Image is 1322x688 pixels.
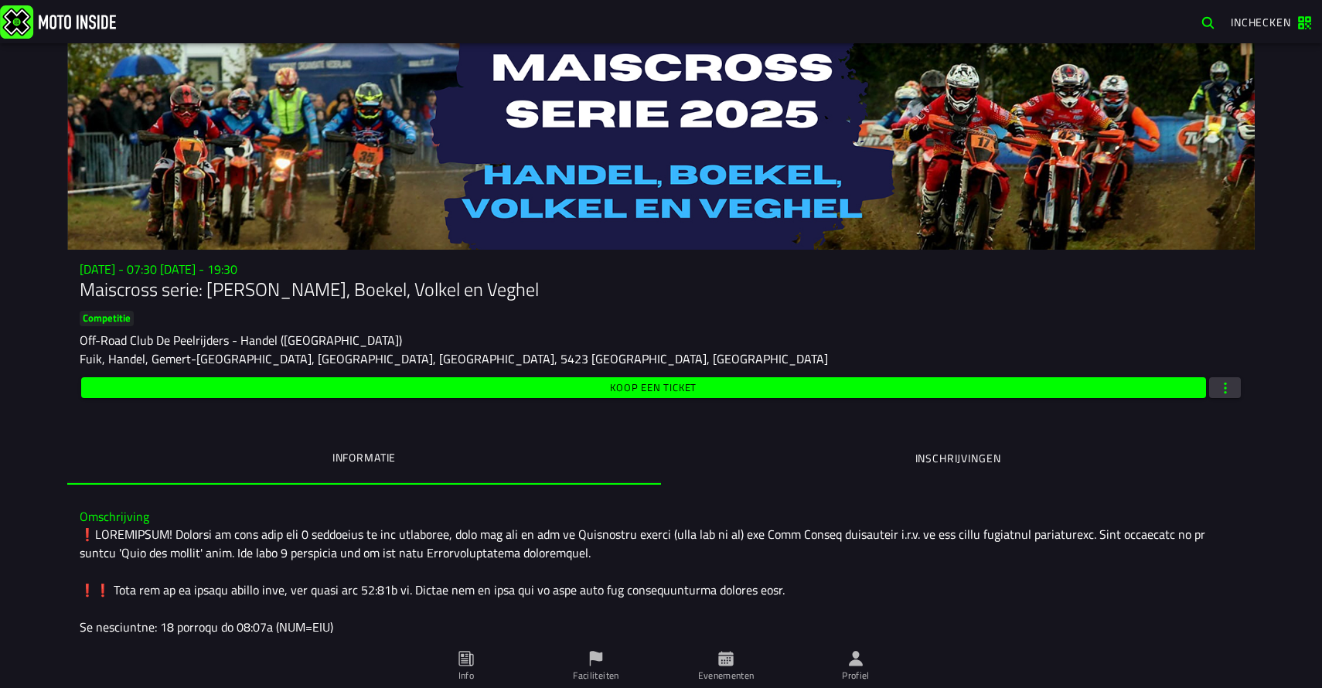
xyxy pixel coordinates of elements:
h3: Omschrijving [80,509,1242,524]
ion-label: Info [458,669,474,683]
ion-text: Competitie [83,310,131,325]
h3: [DATE] - 07:30 [DATE] - 19:30 [80,262,1242,277]
ion-text: Off-Road Club De Peelrijders - Handel ([GEOGRAPHIC_DATA]) [80,331,402,349]
ion-label: Profiel [842,669,870,683]
ion-text: Fuik, Handel, Gemert-[GEOGRAPHIC_DATA], [GEOGRAPHIC_DATA], [GEOGRAPHIC_DATA], 5423 [GEOGRAPHIC_DA... [80,349,828,368]
ion-label: Evenementen [698,669,755,683]
span: Inchecken [1231,14,1291,30]
ion-label: Faciliteiten [573,669,618,683]
a: Inchecken [1223,9,1319,35]
h1: Maiscross serie: [PERSON_NAME], Boekel, Volkel en Veghel [80,277,1242,301]
span: Koop een ticket [610,383,697,393]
